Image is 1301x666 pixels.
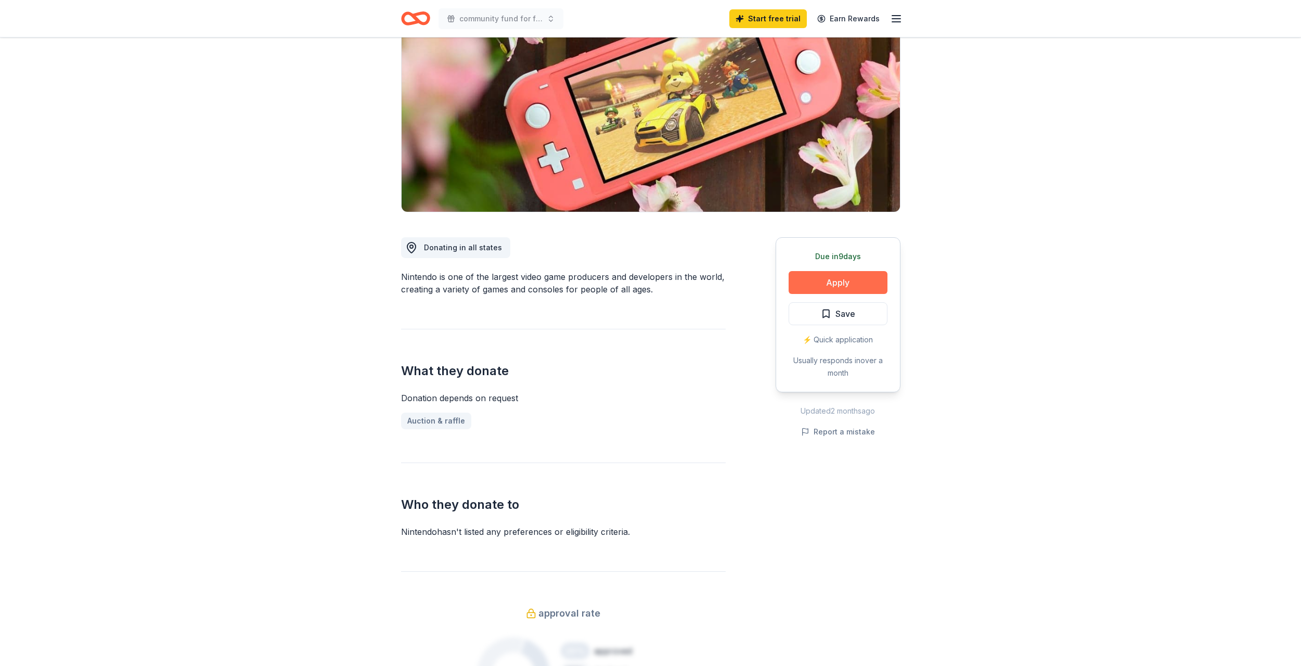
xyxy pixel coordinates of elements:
div: ⚡️ Quick application [789,334,887,346]
div: Nintendo is one of the largest video game producers and developers in the world, creating a varie... [401,271,726,296]
a: Start free trial [729,9,807,28]
div: 20 % [561,643,590,659]
span: Save [835,307,855,321]
button: Report a mistake [801,426,875,438]
a: Earn Rewards [811,9,886,28]
h2: Who they donate to [401,496,726,513]
div: Usually responds in over a month [789,354,887,379]
div: Updated 2 months ago [776,405,900,417]
div: Due in 9 days [789,250,887,263]
a: Auction & raffle [401,413,471,429]
span: Donating in all states [424,243,502,252]
div: Nintendo hasn ' t listed any preferences or eligibility criteria. [401,526,726,538]
span: community fund for food support [459,12,543,25]
button: community fund for food support [439,8,563,29]
span: approval rate [538,605,600,622]
div: Donation depends on request [401,392,726,404]
button: Save [789,302,887,325]
button: Apply [789,271,887,294]
div: approved [594,645,632,657]
h2: What they donate [401,363,726,379]
a: Home [401,6,430,31]
img: Image for Nintendo [402,13,900,212]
